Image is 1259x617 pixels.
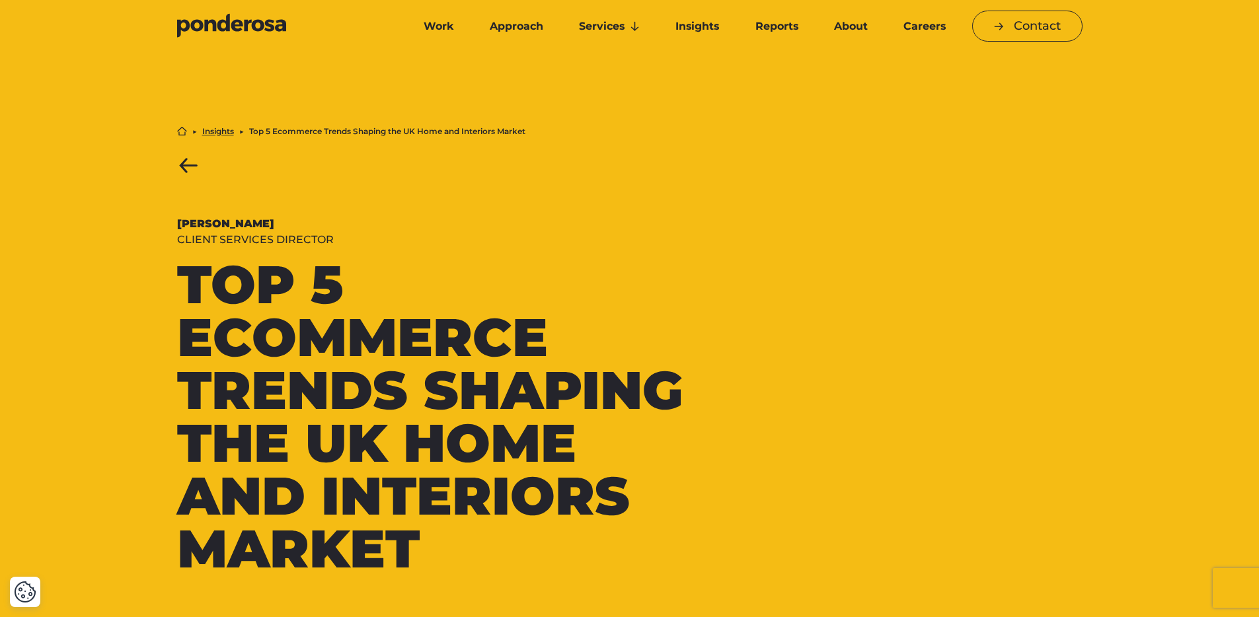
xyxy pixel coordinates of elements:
[239,127,244,135] li: ▶︎
[408,13,469,40] a: Work
[475,13,558,40] a: Approach
[14,581,36,603] img: Revisit consent button
[177,258,697,575] h1: Top 5 Ecommerce Trends Shaping the UK Home and Interiors Market
[192,127,197,135] li: ▶︎
[249,127,525,135] li: Top 5 Ecommerce Trends Shaping the UK Home and Interiors Market
[177,232,697,248] div: Client Services Director
[972,11,1083,42] a: Contact
[888,13,961,40] a: Careers
[202,127,234,135] a: Insights
[740,13,814,40] a: Reports
[819,13,883,40] a: About
[177,157,200,174] a: Back to Insights
[177,13,389,40] a: Go to homepage
[14,581,36,603] button: Cookie Settings
[177,126,187,136] a: Home
[177,216,697,232] div: [PERSON_NAME]
[564,13,655,40] a: Services
[660,13,734,40] a: Insights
